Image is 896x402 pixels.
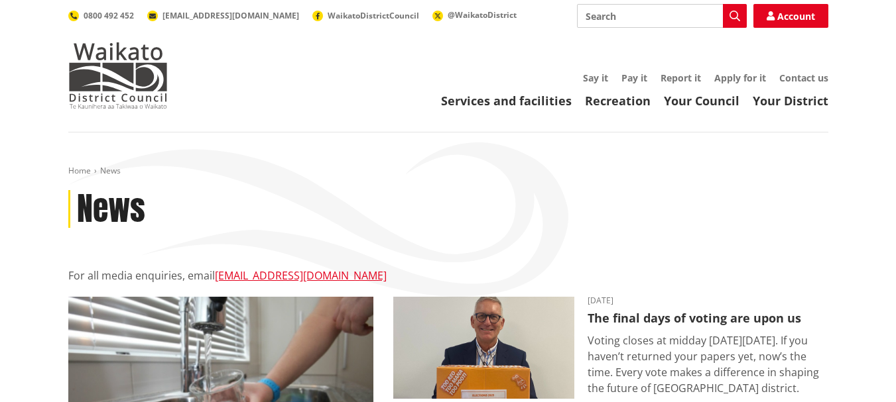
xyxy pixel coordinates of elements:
[68,166,828,177] nav: breadcrumb
[68,165,91,176] a: Home
[714,72,766,84] a: Apply for it
[328,10,419,21] span: WaikatoDistrictCouncil
[621,72,647,84] a: Pay it
[588,297,828,305] time: [DATE]
[100,165,121,176] span: News
[68,10,134,21] a: 0800 492 452
[585,93,651,109] a: Recreation
[215,268,387,283] a: [EMAIL_ADDRESS][DOMAIN_NAME]
[84,10,134,21] span: 0800 492 452
[162,10,299,21] span: [EMAIL_ADDRESS][DOMAIN_NAME]
[753,4,828,28] a: Account
[432,9,517,21] a: @WaikatoDistrict
[583,72,608,84] a: Say it
[753,93,828,109] a: Your District
[68,42,168,109] img: Waikato District Council - Te Kaunihera aa Takiwaa o Waikato
[448,9,517,21] span: @WaikatoDistrict
[588,311,828,326] h3: The final days of voting are upon us
[441,93,572,109] a: Services and facilities
[393,297,828,399] a: [DATE] The final days of voting are upon us Voting closes at midday [DATE][DATE]. If you haven’t ...
[588,332,828,396] p: Voting closes at midday [DATE][DATE]. If you haven’t returned your papers yet, now’s the time. Ev...
[664,93,739,109] a: Your Council
[661,72,701,84] a: Report it
[147,10,299,21] a: [EMAIL_ADDRESS][DOMAIN_NAME]
[312,10,419,21] a: WaikatoDistrictCouncil
[779,72,828,84] a: Contact us
[393,297,574,399] img: Craig Hobbs editorial elections
[77,190,145,228] h1: News
[577,4,747,28] input: Search input
[68,268,828,283] p: For all media enquiries, email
